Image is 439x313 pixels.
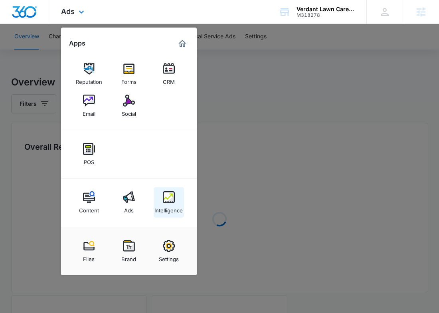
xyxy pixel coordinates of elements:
[84,155,94,165] div: POS
[74,59,104,89] a: Reputation
[13,13,19,19] img: logo_orange.svg
[163,75,175,85] div: CRM
[121,75,136,85] div: Forms
[114,187,144,218] a: Ads
[21,21,88,27] div: Domain: [DOMAIN_NAME]
[114,59,144,89] a: Forms
[83,107,95,117] div: Email
[154,59,184,89] a: CRM
[121,252,136,262] div: Brand
[69,40,85,47] h2: Apps
[22,13,39,19] div: v 4.0.25
[154,203,183,214] div: Intelligence
[159,252,179,262] div: Settings
[297,6,355,12] div: account name
[13,21,19,27] img: website_grey.svg
[74,187,104,218] a: Content
[154,236,184,266] a: Settings
[114,91,144,121] a: Social
[114,236,144,266] a: Brand
[154,187,184,218] a: Intelligence
[61,7,75,16] span: Ads
[88,47,134,52] div: Keywords by Traffic
[176,37,189,50] a: Marketing 360® Dashboard
[122,107,136,117] div: Social
[83,252,95,262] div: Files
[30,47,71,52] div: Domain Overview
[74,139,104,169] a: POS
[74,91,104,121] a: Email
[22,46,28,53] img: tab_domain_overview_orange.svg
[297,12,355,18] div: account id
[79,46,86,53] img: tab_keywords_by_traffic_grey.svg
[76,75,102,85] div: Reputation
[124,203,134,214] div: Ads
[79,203,99,214] div: Content
[74,236,104,266] a: Files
